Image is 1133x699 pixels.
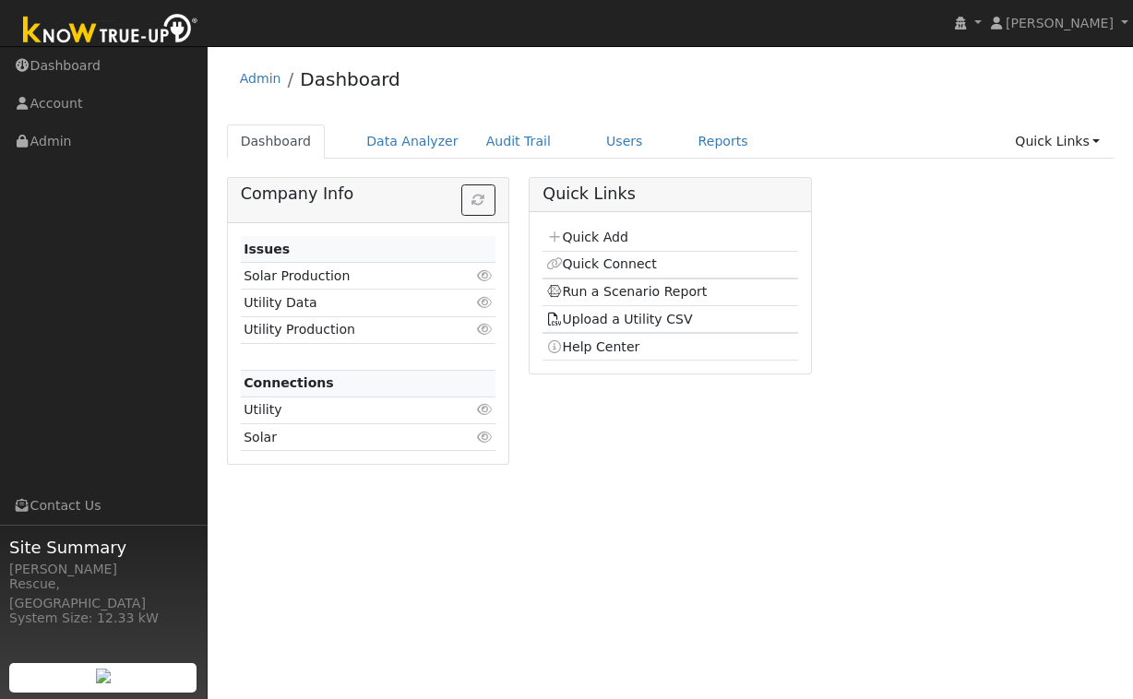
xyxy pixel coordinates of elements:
div: Rescue, [GEOGRAPHIC_DATA] [9,575,197,613]
td: Utility Production [241,316,455,343]
a: Users [592,124,657,159]
a: Run a Scenario Report [546,284,708,299]
h5: Quick Links [543,184,797,204]
a: Quick Add [546,230,628,244]
strong: Issues [244,242,290,256]
span: [PERSON_NAME] [1006,16,1114,30]
h5: Company Info [241,184,495,204]
a: Upload a Utility CSV [546,312,693,326]
img: retrieve [96,669,111,683]
a: Dashboard [300,68,400,90]
i: Click to view [476,296,493,309]
td: Utility [241,397,455,423]
a: Dashboard [227,124,326,159]
strong: Connections [244,375,334,390]
img: Know True-Up [14,10,208,52]
td: Utility Data [241,290,455,316]
span: Site Summary [9,535,197,560]
a: Audit Trail [472,124,565,159]
a: Quick Links [1001,124,1114,159]
i: Click to view [476,269,493,282]
a: Quick Connect [546,256,657,271]
td: Solar [241,424,455,451]
td: Solar Production [241,263,455,290]
i: Click to view [476,431,493,444]
i: Click to view [476,403,493,416]
a: Admin [240,71,281,86]
div: System Size: 12.33 kW [9,609,197,628]
a: Data Analyzer [352,124,472,159]
div: [PERSON_NAME] [9,560,197,579]
i: Click to view [476,323,493,336]
a: Reports [685,124,762,159]
a: Help Center [546,339,640,354]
